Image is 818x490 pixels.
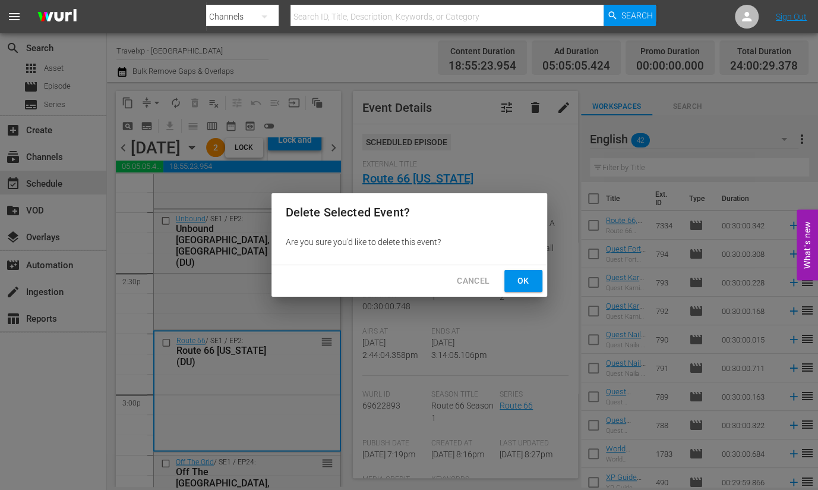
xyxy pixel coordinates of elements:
button: Ok [504,270,542,292]
button: Open Feedback Widget [797,210,818,281]
a: Sign Out [776,12,807,21]
button: Cancel [447,270,499,292]
span: Search [621,5,653,26]
span: Cancel [457,274,489,288]
h2: Delete Selected Event? [286,203,533,222]
img: ans4CAIJ8jUAAAAAAAAAAAAAAAAAAAAAAAAgQb4GAAAAAAAAAAAAAAAAAAAAAAAAJMjXAAAAAAAAAAAAAAAAAAAAAAAAgAT5G... [29,3,86,31]
span: menu [7,10,21,24]
div: Are you sure you'd like to delete this event? [271,231,547,253]
span: Ok [514,274,533,288]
